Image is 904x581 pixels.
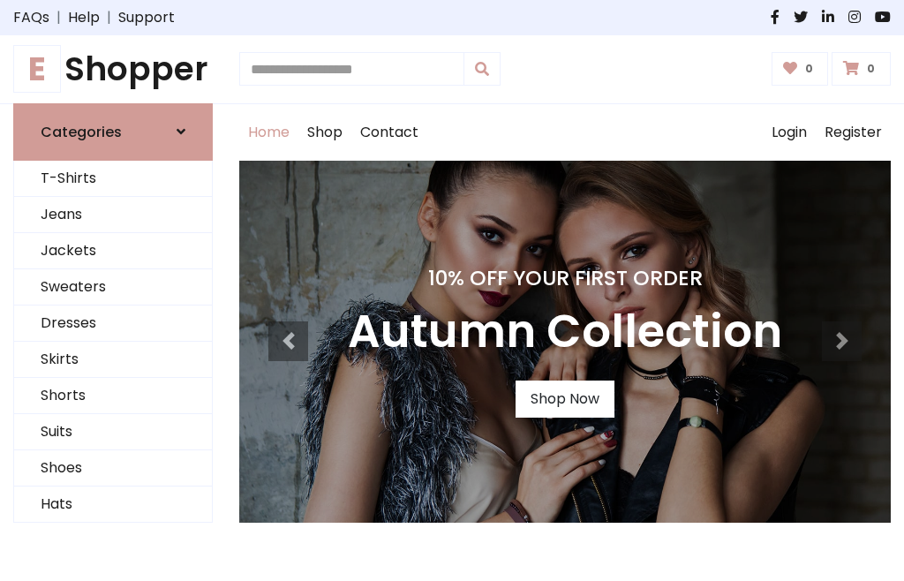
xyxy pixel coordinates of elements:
a: EShopper [13,49,213,89]
a: Register [816,104,891,161]
a: Categories [13,103,213,161]
a: 0 [832,52,891,86]
a: Shop [298,104,351,161]
span: 0 [801,61,817,77]
a: Hats [14,487,212,523]
a: FAQs [13,7,49,28]
a: Help [68,7,100,28]
a: Skirts [14,342,212,378]
a: Home [239,104,298,161]
a: Login [763,104,816,161]
span: | [100,7,118,28]
a: Sweaters [14,269,212,306]
a: Support [118,7,175,28]
a: Jeans [14,197,212,233]
a: T-Shirts [14,161,212,197]
span: E [13,45,61,93]
span: | [49,7,68,28]
a: Shoes [14,450,212,487]
a: Jackets [14,233,212,269]
a: Shorts [14,378,212,414]
span: 0 [863,61,879,77]
a: 0 [772,52,829,86]
a: Suits [14,414,212,450]
a: Shop Now [516,381,614,418]
h3: Autumn Collection [348,305,782,359]
h6: Categories [41,124,122,140]
h1: Shopper [13,49,213,89]
a: Dresses [14,306,212,342]
a: Contact [351,104,427,161]
h4: 10% Off Your First Order [348,266,782,290]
